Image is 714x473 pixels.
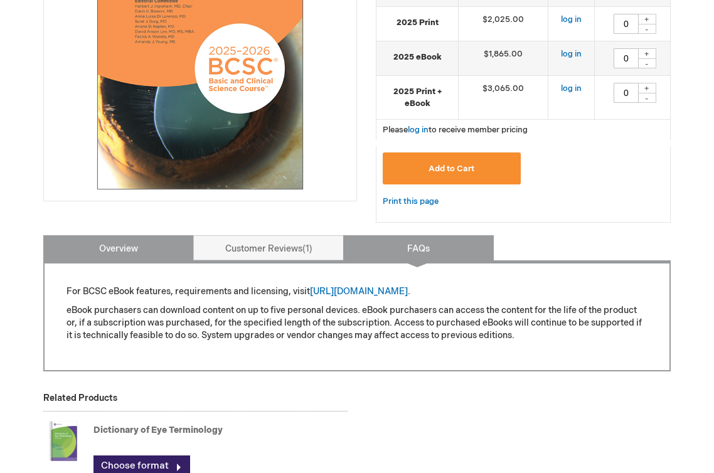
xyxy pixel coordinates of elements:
[637,14,656,24] div: +
[561,83,582,93] a: log in
[637,24,656,34] div: -
[614,83,639,103] input: Qty
[383,125,528,135] span: Please to receive member pricing
[193,235,344,260] a: Customer Reviews1
[383,17,452,29] strong: 2025 Print
[302,243,312,254] span: 1
[614,48,639,68] input: Qty
[43,235,194,260] a: Overview
[429,164,474,174] span: Add to Cart
[383,51,452,63] strong: 2025 eBook
[408,125,429,135] a: log in
[383,86,452,109] strong: 2025 Print + eBook
[637,93,656,103] div: -
[43,416,83,466] img: Dictionary of Eye Terminology
[637,58,656,68] div: -
[614,14,639,34] input: Qty
[561,14,582,24] a: log in
[67,304,647,342] p: eBook purchasers can download content on up to five personal devices. eBook purchasers can access...
[383,194,439,210] a: Print this page
[383,152,521,184] button: Add to Cart
[43,393,117,403] strong: Related Products
[637,48,656,59] div: +
[459,7,548,41] td: $2,025.00
[459,41,548,76] td: $1,865.00
[637,83,656,93] div: +
[561,49,582,59] a: log in
[459,76,548,120] td: $3,065.00
[93,425,223,435] a: Dictionary of Eye Terminology
[343,235,494,260] a: FAQs
[67,285,647,298] p: For BCSC eBook features, requirements and licensing, visit .
[310,286,408,297] a: [URL][DOMAIN_NAME]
